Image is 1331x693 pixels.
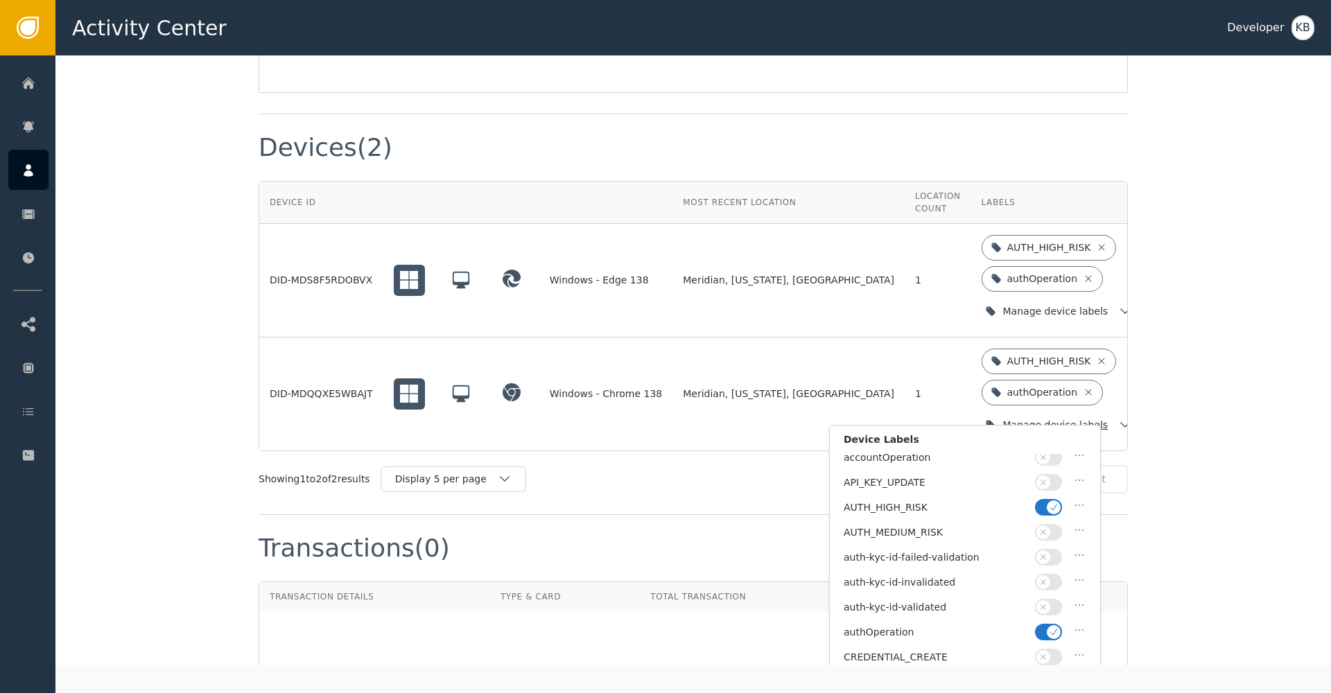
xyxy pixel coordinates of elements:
[915,273,960,288] div: 1
[683,387,894,401] span: Meridian, [US_STATE], [GEOGRAPHIC_DATA]
[844,525,1028,540] div: AUTH_MEDIUM_RISK
[640,582,855,611] th: Total Transaction
[550,273,663,288] div: Windows - Edge 138
[490,582,640,611] th: Type & Card
[1007,385,1078,400] div: authOperation
[844,650,1028,665] div: CREDENTIAL_CREATE
[550,387,663,401] div: Windows - Chrome 138
[381,466,526,492] button: Display 5 per page
[259,582,490,611] th: Transaction Details
[971,182,1147,224] th: Labels
[259,472,370,486] div: Showing 1 to 2 of 2 results
[844,550,1028,565] div: auth-kyc-id-failed-validation
[72,12,227,44] span: Activity Center
[844,500,1028,515] div: AUTH_HIGH_RISK
[1291,15,1314,40] button: KB
[259,536,450,561] div: Transactions (0)
[844,432,1086,454] div: Device Labels
[395,472,498,486] div: Display 5 per page
[844,600,1028,615] div: auth-kyc-id-validated
[1007,272,1078,286] div: authOperation
[1227,19,1284,36] div: Developer
[259,135,392,160] div: Devices (2)
[683,273,894,288] span: Meridian, [US_STATE], [GEOGRAPHIC_DATA]
[259,182,383,224] th: Device ID
[270,273,373,288] div: DID-MDS8F5RDOBVX
[1003,304,1112,319] div: Manage device labels
[1007,354,1091,369] div: AUTH_HIGH_RISK
[844,475,1028,490] div: API_KEY_UPDATE
[915,387,960,401] div: 1
[844,450,1028,465] div: accountOperation
[844,625,1028,640] div: authOperation
[270,387,373,401] div: DID-MDQQXE5WBAJT
[982,297,1136,326] button: Manage device labels
[1007,240,1091,255] div: AUTH_HIGH_RISK
[905,182,971,224] th: Location Count
[1003,418,1112,432] div: Manage device labels
[982,411,1136,439] button: Manage device labels
[844,575,1028,590] div: auth-kyc-id-invalidated
[672,182,905,224] th: Most Recent Location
